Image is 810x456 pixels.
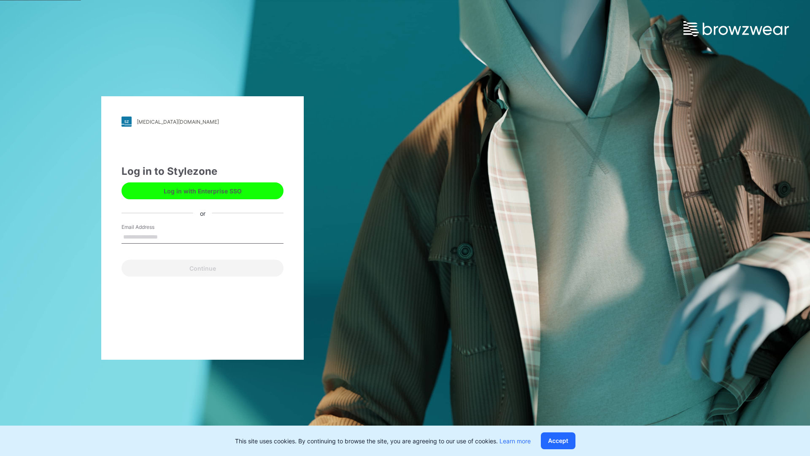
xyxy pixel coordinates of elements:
[121,117,283,127] a: [MEDICAL_DATA][DOMAIN_NAME]
[541,432,575,449] button: Accept
[121,164,283,179] div: Log in to Stylezone
[137,119,219,125] div: [MEDICAL_DATA][DOMAIN_NAME]
[193,209,212,217] div: or
[121,223,181,231] label: Email Address
[121,182,283,199] button: Log in with Enterprise SSO
[683,21,789,36] img: browzwear-logo.e42bd6dac1945053ebaf764b6aa21510.svg
[121,117,132,127] img: stylezone-logo.562084cfcfab977791bfbf7441f1a819.svg
[499,437,531,445] a: Learn more
[235,437,531,445] p: This site uses cookies. By continuing to browse the site, you are agreeing to our use of cookies.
